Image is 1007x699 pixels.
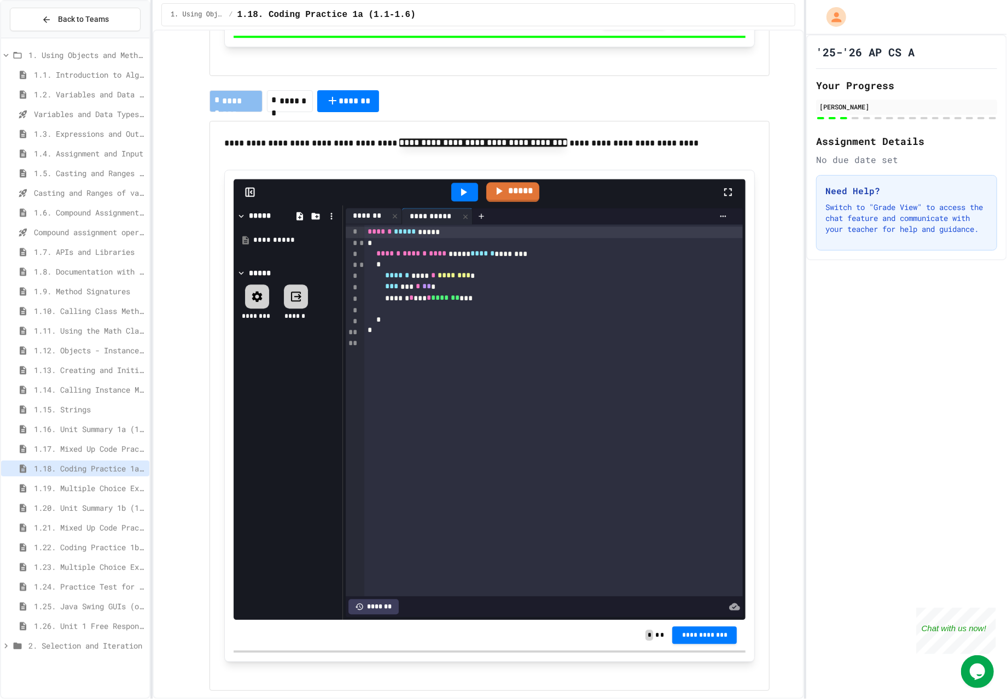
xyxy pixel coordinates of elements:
span: 1.11. Using the Math Class [34,325,145,336]
span: 2. Selection and Iteration [28,640,145,651]
span: / [229,10,232,19]
span: 1.21. Mixed Up Code Practice 1b (1.7-1.15) [34,522,145,533]
span: Variables and Data Types - Quiz [34,108,145,120]
span: 1.25. Java Swing GUIs (optional) [34,601,145,612]
span: Back to Teams [58,14,109,25]
span: 1.22. Coding Practice 1b (1.7-1.15) [34,541,145,553]
span: 1.10. Calling Class Methods [34,305,145,317]
span: 1.19. Multiple Choice Exercises for Unit 1a (1.1-1.6) [34,482,145,494]
span: 1. Using Objects and Methods [28,49,145,61]
h2: Your Progress [816,78,997,93]
div: [PERSON_NAME] [819,102,994,112]
span: 1.13. Creating and Initializing Objects: Constructors [34,364,145,376]
span: 1.18. Coding Practice 1a (1.1-1.6) [34,463,145,474]
button: Back to Teams [10,8,141,31]
span: 1.14. Calling Instance Methods [34,384,145,395]
span: 1.4. Assignment and Input [34,148,145,159]
span: 1.5. Casting and Ranges of Values [34,167,145,179]
span: 1.3. Expressions and Output [New] [34,128,145,139]
span: Casting and Ranges of variables - Quiz [34,187,145,199]
iframe: chat widget [916,608,996,654]
span: 1.7. APIs and Libraries [34,246,145,258]
div: My Account [815,4,849,30]
span: 1.1. Introduction to Algorithms, Programming, and Compilers [34,69,145,80]
h2: Assignment Details [816,133,997,149]
span: 1. Using Objects and Methods [171,10,224,19]
span: 1.17. Mixed Up Code Practice 1.1-1.6 [34,443,145,455]
span: 1.6. Compound Assignment Operators [34,207,145,218]
span: 1.26. Unit 1 Free Response Question (FRQ) Practice [34,620,145,632]
span: 1.8. Documentation with Comments and Preconditions [34,266,145,277]
h1: '25-'26 AP CS A [816,44,915,60]
span: 1.23. Multiple Choice Exercises for Unit 1b (1.9-1.15) [34,561,145,573]
span: Compound assignment operators - Quiz [34,226,145,238]
span: 1.24. Practice Test for Objects (1.12-1.14) [34,581,145,592]
span: 1.9. Method Signatures [34,286,145,297]
h3: Need Help? [825,184,988,197]
iframe: chat widget [961,655,996,688]
span: 1.12. Objects - Instances of Classes [34,345,145,356]
p: Switch to "Grade View" to access the chat feature and communicate with your teacher for help and ... [825,202,988,235]
span: 1.16. Unit Summary 1a (1.1-1.6) [34,423,145,435]
span: 1.18. Coding Practice 1a (1.1-1.6) [237,8,416,21]
span: 1.20. Unit Summary 1b (1.7-1.15) [34,502,145,514]
div: No due date set [816,153,997,166]
span: 1.15. Strings [34,404,145,415]
span: 1.2. Variables and Data Types [34,89,145,100]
